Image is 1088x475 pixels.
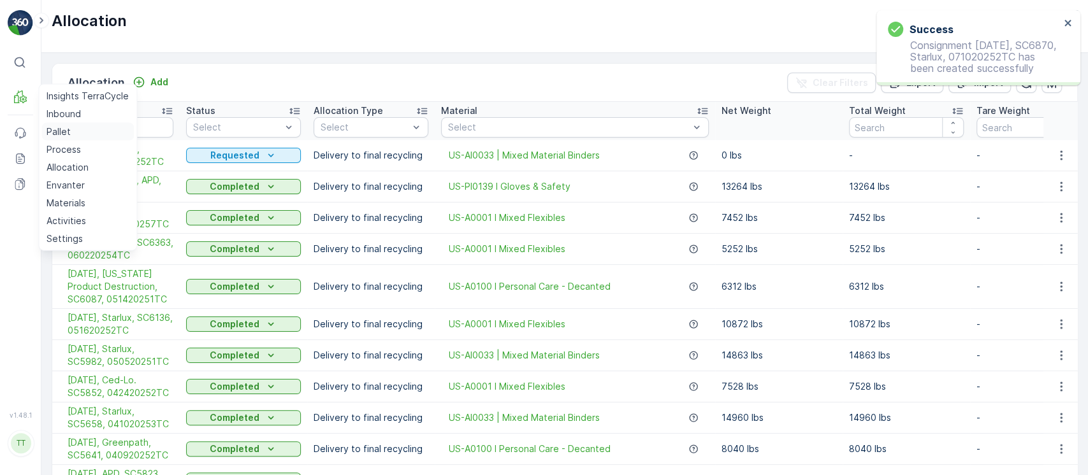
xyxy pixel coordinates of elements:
[193,121,281,134] p: Select
[186,241,301,257] button: Completed
[68,267,173,306] a: 5/15/25, Arizona Product Destruction, SC6087, 051420251TC
[68,74,125,92] p: Allocation
[186,379,301,394] button: Completed
[449,280,611,293] a: US-A0100 I Personal Care - Decanted
[722,280,836,293] p: 6312 lbs
[722,380,836,393] p: 7528 lbs
[449,180,570,193] a: US-PI0139 I Gloves & Safety
[849,180,964,193] p: 13264 lbs
[186,279,301,294] button: Completed
[210,149,259,162] p: Requested
[849,117,964,138] input: Search
[722,349,836,362] p: 14863 lbs
[307,234,435,265] td: Delivery to final recycling
[910,22,954,37] h3: Success
[849,211,964,224] p: 7452 lbs
[813,76,868,89] p: Clear Filters
[449,211,565,224] a: US-A0001 I Mixed Flexibles
[849,349,964,362] p: 14863 lbs
[722,211,836,224] p: 7452 lbs
[307,340,435,371] td: Delivery to final recycling
[307,309,435,340] td: Delivery to final recycling
[307,371,435,402] td: Delivery to final recycling
[186,348,301,363] button: Completed
[441,104,477,117] p: Material
[849,243,964,255] p: 5252 lbs
[449,243,565,255] a: US-A0001 I Mixed Flexibles
[186,210,301,225] button: Completed
[127,74,173,90] button: Add
[68,436,173,462] span: [DATE], Greenpath, SC5641, 040920252TC
[449,349,600,362] a: US-AI0033 | Mixed Material Binders
[722,318,836,330] p: 10872 lbs
[722,411,836,424] p: 14960 lbs
[849,280,964,293] p: 6312 lbs
[888,39,1060,74] p: Consignment [DATE], SC6870, Starlux, 071020252TC has been created successfully
[68,343,173,368] span: [DATE], Starlux, SC5982, 050520251TC
[307,171,435,202] td: Delivery to final recycling
[849,380,964,393] p: 7528 lbs
[722,243,836,255] p: 5252 lbs
[186,410,301,425] button: Completed
[849,104,906,117] p: Total Weight
[210,349,259,362] p: Completed
[849,318,964,330] p: 10872 lbs
[449,318,565,330] a: US-A0001 I Mixed Flexibles
[449,411,600,424] a: US-AI0033 | Mixed Material Binders
[210,243,259,255] p: Completed
[448,121,689,134] p: Select
[8,411,33,419] span: v 1.48.1
[787,73,876,93] button: Clear Filters
[210,280,259,293] p: Completed
[722,180,836,193] p: 13264 lbs
[849,411,964,424] p: 14960 lbs
[8,10,33,36] img: logo
[1064,18,1073,30] button: close
[68,374,173,399] span: [DATE], Ced-Lo. SC5852, 042420252TC
[68,311,173,337] span: [DATE], Starlux, SC6136, 051620252TC
[307,202,435,234] td: Delivery to final recycling
[210,211,259,224] p: Completed
[307,140,435,171] td: Delivery to final recycling
[210,318,259,330] p: Completed
[186,148,301,163] button: Requested
[307,265,435,309] td: Delivery to final recycling
[722,104,771,117] p: Net Weight
[976,104,1030,117] p: Tare Weight
[210,380,259,393] p: Completed
[186,104,215,117] p: Status
[307,402,435,434] td: Delivery to final recycling
[210,180,259,193] p: Completed
[449,380,565,393] a: US-A0001 I Mixed Flexibles
[68,343,173,368] a: 5/9/25, Starlux, SC5982, 050520251TC
[68,374,173,399] a: 4/28/25, Ced-Lo. SC5852, 042420252TC
[68,436,173,462] a: 4/10/25, Greenpath, SC5641, 040920252TC
[11,433,31,453] div: TT
[52,11,127,31] p: Allocation
[68,405,173,430] a: 4/11/25, Starlux, SC5658, 041020253TC
[449,149,600,162] a: US-AI0033 | Mixed Material Binders
[8,422,33,465] button: TT
[186,441,301,457] button: Completed
[186,316,301,332] button: Completed
[210,443,259,455] p: Completed
[321,121,409,134] p: Select
[449,443,611,455] a: US-A0100 I Personal Care - Decanted
[68,311,173,337] a: 5/19/25, Starlux, SC6136, 051620252TC
[722,443,836,455] p: 8040 lbs
[307,434,435,465] td: Delivery to final recycling
[186,179,301,194] button: Completed
[68,267,173,306] span: [DATE], [US_STATE] Product Destruction, SC6087, 051420251TC
[210,411,259,424] p: Completed
[68,405,173,430] span: [DATE], Starlux, SC5658, 041020253TC
[150,76,168,89] p: Add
